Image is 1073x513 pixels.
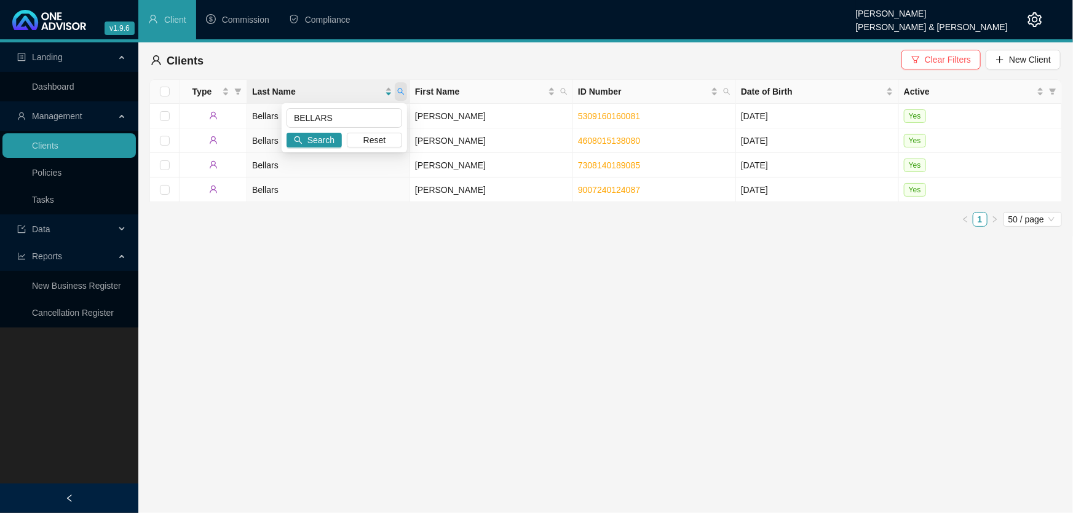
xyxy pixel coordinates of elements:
a: New Business Register [32,281,121,291]
button: New Client [986,50,1061,69]
li: 1 [973,212,988,227]
th: Type [180,80,247,104]
button: Reset [347,133,402,147]
th: First Name [410,80,573,104]
span: filter [911,55,920,64]
td: [PERSON_NAME] [410,153,573,178]
a: 1 [973,213,987,226]
span: Date of Birth [741,85,884,98]
span: user [148,14,158,24]
td: [DATE] [736,128,899,153]
a: 7308140189085 [578,160,640,170]
span: search [558,82,570,101]
li: Next Page [988,212,1002,227]
td: [PERSON_NAME] [410,104,573,128]
button: right [988,212,1002,227]
span: Reports [32,251,62,261]
a: 9007240124087 [578,185,640,195]
span: search [723,88,731,95]
span: setting [1027,12,1042,27]
span: Data [32,224,50,234]
span: import [17,225,26,233]
div: Page Size [1004,212,1062,227]
td: [PERSON_NAME] [410,128,573,153]
span: v1.9.6 [105,22,135,35]
button: Search [287,133,342,147]
span: Search [307,133,335,147]
td: [DATE] [736,178,899,202]
span: Type [184,85,220,98]
span: Yes [904,159,926,172]
span: Commission [222,15,269,25]
th: Date of Birth [736,80,899,104]
a: Clients [32,141,58,151]
td: Bellars [247,128,410,153]
th: ID Number [573,80,736,104]
td: Bellars [247,153,410,178]
span: Compliance [305,15,350,25]
span: filter [234,88,242,95]
span: right [991,216,999,223]
span: plus [996,55,1004,64]
span: dollar [206,14,216,24]
span: Yes [904,109,926,123]
span: Active [904,85,1034,98]
a: 5309160160081 [578,111,640,121]
span: search [721,82,733,101]
span: ID Number [578,85,708,98]
span: user [209,185,218,194]
th: Active [899,80,1062,104]
span: Yes [904,134,926,147]
input: Search Last Name [287,108,402,128]
span: search [397,88,405,95]
button: Clear Filters [901,50,981,69]
div: [PERSON_NAME] & [PERSON_NAME] [856,17,1008,30]
span: Yes [904,183,926,197]
span: filter [232,82,244,101]
span: New Client [1009,53,1051,66]
span: First Name [415,85,545,98]
button: left [958,212,973,227]
td: Bellars [247,104,410,128]
span: Client [164,15,186,25]
span: safety [289,14,299,24]
span: user [209,136,218,144]
span: left [962,216,969,223]
span: left [65,494,74,503]
a: 4608015138080 [578,136,640,146]
span: Last Name [252,85,382,98]
span: user [17,112,26,120]
span: Clients [167,55,204,67]
td: Bellars [247,178,410,202]
span: user [209,111,218,120]
span: search [294,136,303,144]
a: Dashboard [32,82,74,92]
span: user [209,160,218,169]
li: Previous Page [958,212,973,227]
span: line-chart [17,252,26,260]
span: 50 / page [1008,213,1057,226]
a: Policies [32,168,61,178]
span: search [560,88,568,95]
span: profile [17,53,26,61]
span: filter [1047,82,1059,101]
span: Clear Filters [925,53,971,66]
span: Management [32,111,82,121]
a: Tasks [32,195,54,205]
span: search [395,82,407,101]
span: Reset [363,133,386,147]
div: [PERSON_NAME] [856,3,1008,17]
span: Landing [32,52,63,62]
span: filter [1049,88,1056,95]
td: [DATE] [736,153,899,178]
td: [PERSON_NAME] [410,178,573,202]
td: [DATE] [736,104,899,128]
a: Cancellation Register [32,308,114,318]
img: 2df55531c6924b55f21c4cf5d4484680-logo-light.svg [12,10,86,30]
span: user [151,55,162,66]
